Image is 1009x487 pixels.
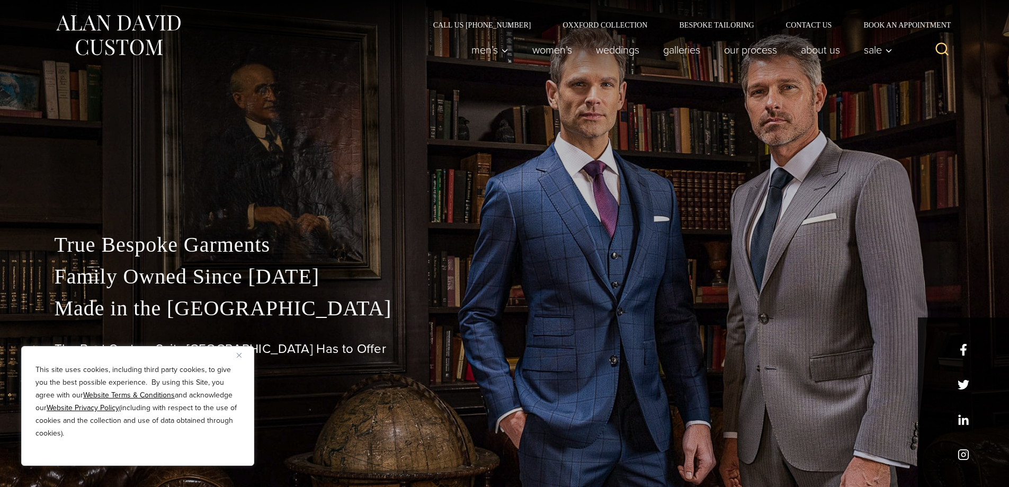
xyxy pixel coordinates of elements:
a: Galleries [651,39,712,60]
a: Website Terms & Conditions [83,389,175,401]
nav: Primary Navigation [459,39,898,60]
a: Call Us [PHONE_NUMBER] [417,21,547,29]
p: True Bespoke Garments Family Owned Since [DATE] Made in the [GEOGRAPHIC_DATA] [55,229,955,324]
a: Women’s [520,39,584,60]
span: Men’s [471,45,508,55]
h1: The Best Custom Suits [GEOGRAPHIC_DATA] Has to Offer [55,341,955,357]
a: About Us [789,39,852,60]
a: weddings [584,39,651,60]
img: Alan David Custom [55,12,182,59]
a: Bespoke Tailoring [663,21,770,29]
a: Our Process [712,39,789,60]
a: Book an Appointment [847,21,954,29]
img: Close [237,353,242,358]
button: View Search Form [930,37,955,63]
p: This site uses cookies, including third party cookies, to give you the best possible experience. ... [35,364,240,440]
button: Close [237,349,249,361]
nav: Secondary Navigation [417,21,955,29]
a: Website Privacy Policy [47,402,119,413]
a: Oxxford Collection [547,21,663,29]
span: Sale [864,45,892,55]
a: Contact Us [770,21,848,29]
